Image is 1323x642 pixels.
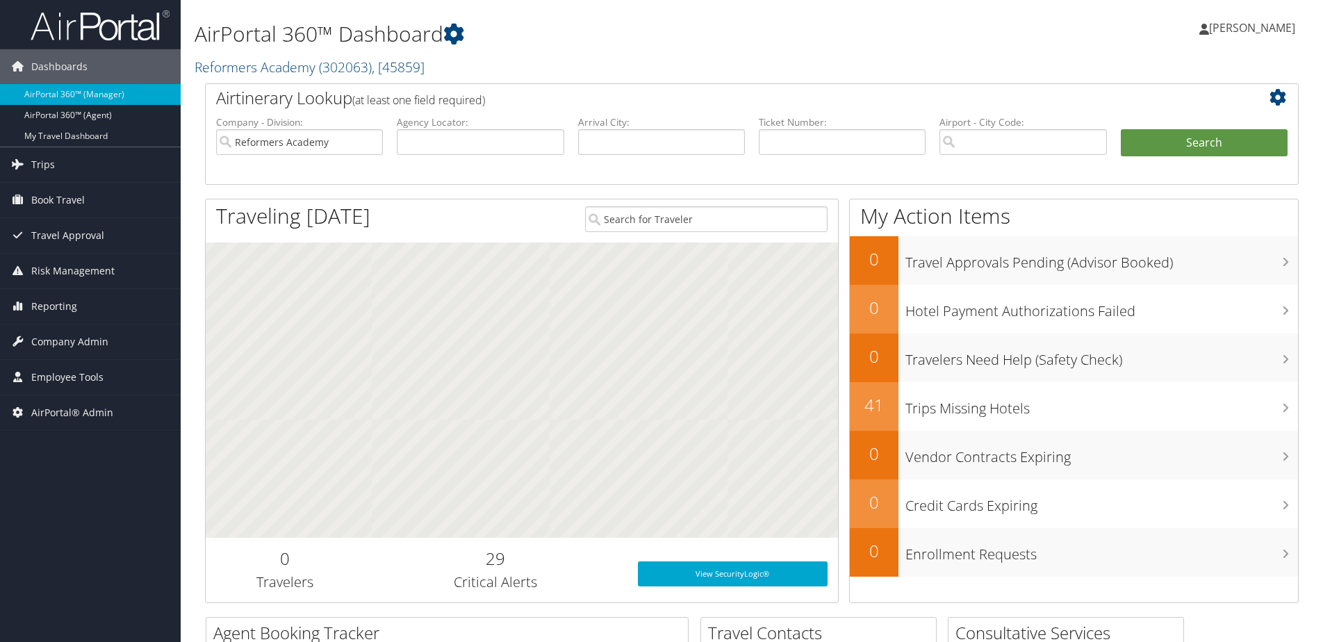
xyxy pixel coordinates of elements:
h2: 29 [374,547,616,570]
img: airportal-logo.png [31,9,170,42]
a: [PERSON_NAME] [1199,7,1309,49]
span: Travel Approval [31,218,104,253]
span: , [ 45859 ] [372,58,425,76]
a: 0Travelers Need Help (Safety Check) [850,334,1298,382]
h2: 0 [850,247,898,271]
h2: 0 [850,442,898,466]
span: Reporting [31,289,77,324]
span: Dashboards [31,49,88,84]
h2: 0 [850,539,898,563]
a: 0Travel Approvals Pending (Advisor Booked) [850,236,1298,285]
h3: Travelers [216,573,353,592]
label: Ticket Number: [759,115,926,129]
h1: My Action Items [850,201,1298,231]
h1: AirPortal 360™ Dashboard [195,19,937,49]
label: Company - Division: [216,115,383,129]
h2: 41 [850,393,898,417]
a: View SecurityLogic® [638,561,828,586]
h1: Traveling [DATE] [216,201,370,231]
h2: 0 [850,296,898,320]
span: (at least one field required) [352,92,485,108]
span: Employee Tools [31,360,104,395]
a: 0Enrollment Requests [850,528,1298,577]
input: Search for Traveler [585,206,828,232]
h3: Trips Missing Hotels [905,392,1298,418]
span: ( 302063 ) [319,58,372,76]
h2: 0 [216,547,353,570]
h3: Critical Alerts [374,573,616,592]
h3: Travelers Need Help (Safety Check) [905,343,1298,370]
h3: Enrollment Requests [905,538,1298,564]
span: [PERSON_NAME] [1209,20,1295,35]
label: Airport - City Code: [939,115,1106,129]
span: Book Travel [31,183,85,217]
a: 0Vendor Contracts Expiring [850,431,1298,479]
span: Company Admin [31,324,108,359]
h3: Hotel Payment Authorizations Failed [905,295,1298,321]
span: Risk Management [31,254,115,288]
span: AirPortal® Admin [31,395,113,430]
h3: Travel Approvals Pending (Advisor Booked) [905,246,1298,272]
h2: Airtinerary Lookup [216,86,1197,110]
label: Arrival City: [578,115,745,129]
h2: 0 [850,345,898,368]
h3: Credit Cards Expiring [905,489,1298,516]
a: 0Credit Cards Expiring [850,479,1298,528]
h3: Vendor Contracts Expiring [905,441,1298,467]
h2: 0 [850,491,898,514]
a: Reformers Academy [195,58,425,76]
a: 41Trips Missing Hotels [850,382,1298,431]
a: 0Hotel Payment Authorizations Failed [850,285,1298,334]
label: Agency Locator: [397,115,564,129]
button: Search [1121,129,1288,157]
span: Trips [31,147,55,182]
